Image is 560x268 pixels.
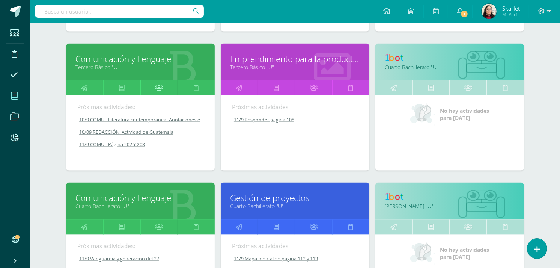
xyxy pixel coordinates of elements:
[458,51,505,80] img: bot1.png
[77,242,203,250] div: Próximas actividades:
[385,192,407,201] img: 1bot.png
[460,10,468,18] span: 1
[230,203,360,210] a: Cuarto Bachillerato "U"
[75,192,205,204] a: Comunicación y Lenguaje
[410,103,435,126] img: no_activities_small.png
[230,64,360,71] a: Tercero Básico "U"
[458,190,505,219] img: bot1.png
[75,203,205,210] a: Cuarto Bachillerato "U"
[440,107,489,121] span: No hay actividades para [DATE]
[232,256,359,262] a: 11/9 Mapa mental de página 112 y 113
[75,53,205,65] a: Comunicación y Lenguaje
[232,117,359,123] a: 11/9 Responder página 108
[410,242,435,265] img: no_activities_small.png
[232,103,358,111] div: Próximas actividades:
[385,203,515,210] a: [PERSON_NAME] "U"
[230,192,360,204] a: Gestión de proyectos
[77,129,204,135] a: 10/09 REDACCIÓN: Actividad de Guatemala
[232,242,358,250] div: Próximas actividades:
[77,141,204,148] a: 11/9 COMU - Página 202 Y 203
[440,246,489,260] span: No hay actividades para [DATE]
[502,11,520,18] span: Mi Perfil
[385,64,515,71] a: Cuarto Bachillerato "U"
[35,5,204,18] input: Busca un usuario...
[75,64,205,71] a: Tercero Básico "U"
[77,256,204,262] a: 11/9 Vanguardia y generación del 27
[502,5,520,12] span: Skarlet
[77,103,203,111] div: Próximas actividades:
[230,53,360,65] a: Emprendimiento para la productividad
[77,117,204,123] a: 10/9 COMU - Literatura contemporánea- Anotaciones en el cuaderno.
[385,53,407,62] img: 1bot.png
[482,4,497,19] img: dbffebcdb1147f6a6764b037b1bfced6.png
